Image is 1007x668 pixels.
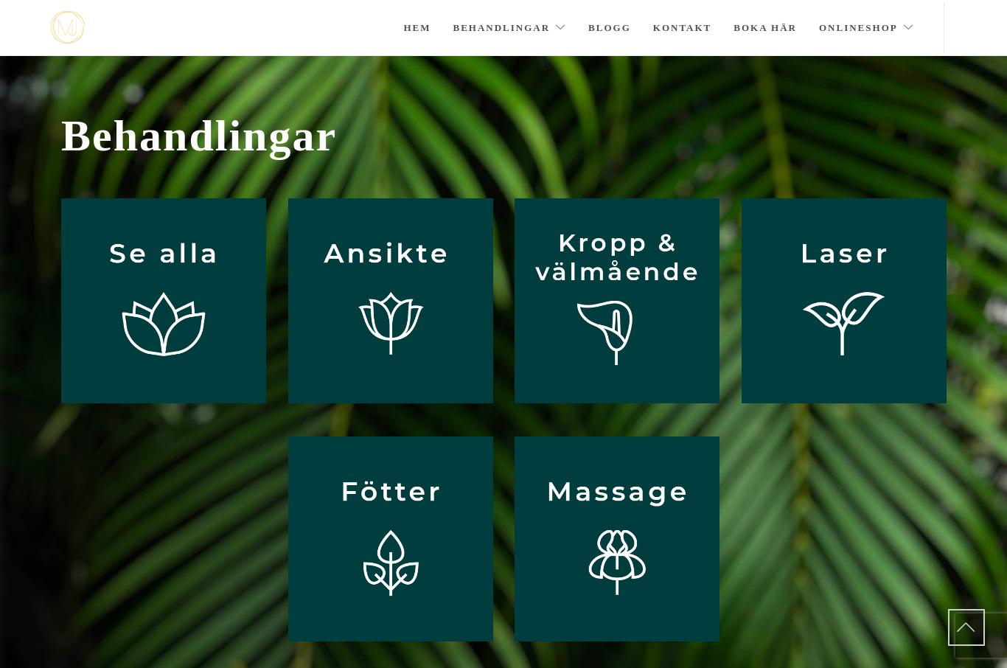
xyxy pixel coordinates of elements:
a: Hem [403,2,431,54]
a: Boka här [734,2,797,54]
a: mjstudio mjstudio mjstudio [50,11,85,44]
a: Blogg [588,2,631,54]
img: mjstudio [50,11,85,44]
a: Behandlingar [453,2,566,54]
a: Onlineshop [819,2,914,54]
span: Behandlingar [61,111,946,161]
a: Kontakt [653,2,712,54]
